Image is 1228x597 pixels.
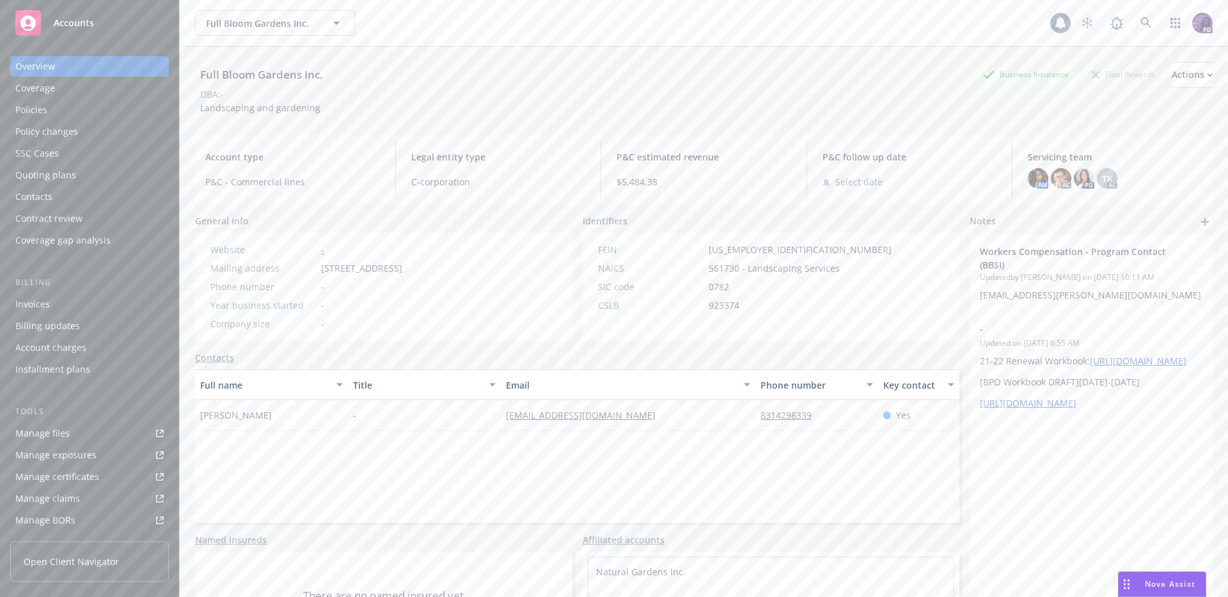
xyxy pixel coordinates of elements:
div: Billing [10,276,169,289]
div: Full Bloom Gardens Inc. [195,66,328,83]
span: P&C - Commercial lines [205,175,380,189]
span: [EMAIL_ADDRESS][PERSON_NAME][DOMAIN_NAME] [980,289,1201,301]
img: photo [1051,168,1071,189]
div: -Updated on [DATE] 6:55 AM21-22 Renewal Workbook:[URL][DOMAIN_NAME][BPO Workbook DRAFT][DATE]-[DA... [970,312,1213,420]
div: Business Insurance [977,66,1075,82]
span: 923374 [709,298,739,312]
span: Open Client Navigator [24,555,119,568]
div: Mailing address [210,261,316,275]
div: Overview [15,56,55,77]
span: - [353,408,356,422]
div: Installment plans [15,359,90,380]
span: Landscaping and gardening [200,102,320,114]
button: Title [348,369,501,400]
a: Search [1133,10,1159,36]
div: NAICS [598,261,704,275]
a: - [321,244,324,256]
a: Accounts [10,5,169,41]
span: 561730 - Landscaping Services [709,261,840,275]
div: FEIN [598,243,704,256]
a: SSC Cases [10,143,169,164]
div: Workers Compensation - Program Contact (BBSI)Updatedby [PERSON_NAME] on [DATE] 10:11 AM[EMAIL_ADD... [970,235,1213,312]
a: Manage files [10,423,169,444]
span: Identifiers [583,214,627,228]
p: [BPO Workbook DRAFT][DATE]-[DATE] [980,375,1202,389]
div: Email [506,378,736,392]
div: Invoices [15,294,50,314]
span: - [980,322,1169,336]
a: Report a Bug [1104,10,1130,36]
span: - [321,280,324,293]
div: DBA: - [200,88,224,101]
a: Coverage gap analysis [10,230,169,251]
span: Account type [205,150,380,164]
span: Legal entity type [411,150,586,164]
div: Total Rewards [1085,66,1161,82]
span: Updated by [PERSON_NAME] on [DATE] 10:11 AM [980,272,1202,283]
a: Account charges [10,337,169,358]
button: Phone number [755,369,878,400]
a: Natural Gardens Inc. [596,566,686,578]
div: Account charges [15,337,86,358]
div: Policies [15,100,47,120]
div: Full name [200,378,329,392]
a: Manage certificates [10,467,169,487]
a: Stop snowing [1074,10,1100,36]
img: photo [1192,13,1213,33]
div: CSLB [598,298,704,312]
span: Select date [835,175,883,189]
a: Billing updates [10,316,169,336]
div: Contract review [15,208,83,229]
span: - [321,298,324,312]
div: Year business started [210,298,316,312]
div: Manage exposures [15,445,97,465]
a: Affiliated accounts [583,533,665,547]
a: [URL][DOMAIN_NAME] [1090,355,1186,367]
span: TK [1102,172,1113,185]
div: Policy changes [15,121,78,142]
a: Invoices [10,294,169,314]
button: Key contact [878,369,959,400]
span: P&C follow up date [823,150,997,164]
img: photo [1074,168,1094,189]
a: Quoting plans [10,165,169,185]
div: Tools [10,405,169,418]
button: Nova Assist [1118,571,1206,597]
div: Drag to move [1119,572,1135,596]
span: Workers Compensation - Program Contact (BBSI) [980,245,1169,272]
span: General info [195,214,249,228]
a: Policies [10,100,169,120]
div: Company size [210,317,316,330]
span: [PERSON_NAME] [200,408,272,422]
a: Policy changes [10,121,169,142]
a: Contacts [195,351,234,364]
div: Billing updates [15,316,80,336]
a: 8314298339 [760,409,822,421]
img: photo [1028,168,1048,189]
span: [STREET_ADDRESS] [321,261,402,275]
div: Phone number [760,378,858,392]
span: Accounts [54,18,94,28]
a: Contract review [10,208,169,229]
span: $5,484.38 [617,175,791,189]
span: Notes [970,214,996,229]
a: Manage exposures [10,445,169,465]
button: Full name [195,369,348,400]
div: SSC Cases [15,143,59,164]
span: 0782 [709,280,729,293]
span: Yes [896,408,911,422]
a: add [1197,214,1213,229]
div: Actions [1172,63,1213,87]
span: Updated on [DATE] 6:55 AM [980,337,1202,349]
div: Coverage gap analysis [15,230,111,251]
a: Contacts [10,187,169,207]
a: Switch app [1163,10,1188,36]
p: 21-22 Renewal Workbook: [980,354,1202,368]
a: Manage claims [10,488,169,509]
a: Installment plans [10,359,169,380]
div: Website [210,243,316,256]
button: Email [501,369,755,400]
a: Manage BORs [10,510,169,531]
div: Key contact [883,378,940,392]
